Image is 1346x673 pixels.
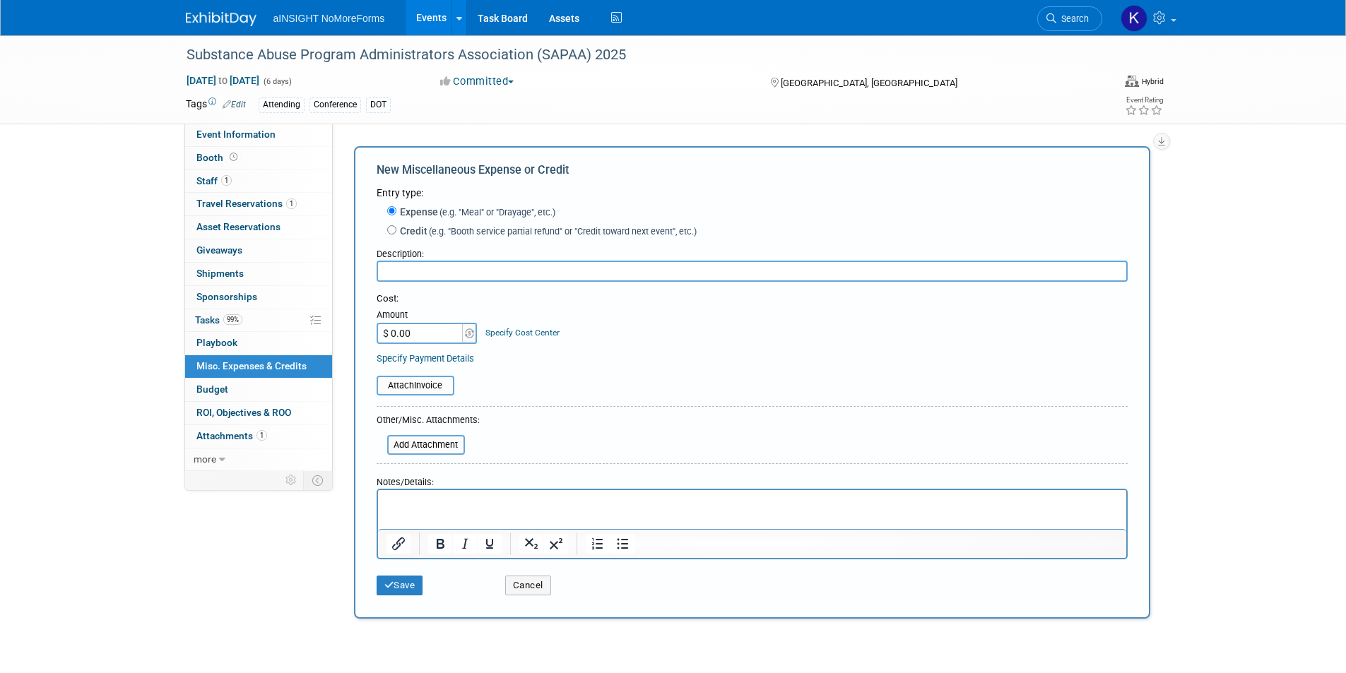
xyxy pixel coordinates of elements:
a: Misc. Expenses & Credits [185,355,332,378]
span: Booth not reserved yet [227,152,240,162]
iframe: Rich Text Area [378,490,1126,529]
a: Sponsorships [185,286,332,309]
button: Underline [478,534,502,554]
button: Cancel [505,576,551,595]
span: Attachments [196,430,267,441]
div: Description: [377,242,1128,261]
div: Cost: [377,292,1128,306]
span: Staff [196,175,232,186]
button: Insert/edit link [386,534,411,554]
a: Search [1037,6,1102,31]
span: Booth [196,152,240,163]
label: Expense [396,205,555,219]
span: to [216,75,230,86]
span: [DATE] [DATE] [186,74,260,87]
span: Search [1056,13,1089,24]
div: Other/Misc. Attachments: [377,414,480,430]
td: Tags [186,97,246,113]
button: Italic [453,534,477,554]
a: Event Information [185,124,332,146]
a: Specify Payment Details [377,353,474,364]
div: Event Format [1125,73,1164,88]
span: Budget [196,383,228,395]
img: Format-Hybrid.png [1125,76,1139,87]
span: Event Information [196,129,276,140]
span: (e.g. "Meal" or "Drayage", etc.) [438,207,555,218]
span: 1 [221,175,232,186]
div: Amount [377,309,479,323]
div: New Miscellaneous Expense or Credit [377,162,1128,186]
span: 99% [223,314,242,325]
button: Bold [428,534,452,554]
a: Attachments1 [185,425,332,448]
span: (6 days) [262,77,292,86]
span: 1 [256,430,267,441]
span: ROI, Objectives & ROO [196,407,291,418]
a: Specify Cost Center [485,328,560,338]
td: Toggle Event Tabs [303,471,332,489]
span: Shipments [196,268,244,279]
button: Superscript [544,534,568,554]
a: Shipments [185,263,332,285]
a: Giveaways [185,239,332,262]
div: Hybrid [1141,76,1164,87]
a: ROI, Objectives & ROO [185,402,332,424]
span: 1 [286,198,297,209]
span: Asset Reservations [196,221,281,232]
div: Event Rating [1125,97,1163,104]
button: Committed [435,74,519,89]
button: Bullet list [610,534,634,554]
span: Sponsorships [196,291,257,302]
span: Travel Reservations [196,198,297,209]
span: [GEOGRAPHIC_DATA], [GEOGRAPHIC_DATA] [781,78,957,88]
span: (e.g. "Booth service partial refund" or "Credit toward next event", etc.) [427,226,697,237]
span: Playbook [196,337,237,348]
button: Subscript [519,534,543,554]
img: ExhibitDay [186,12,256,26]
a: Booth [185,147,332,169]
a: Staff1 [185,170,332,193]
span: Tasks [195,314,242,326]
span: Misc. Expenses & Credits [196,360,307,371]
a: Tasks99% [185,309,332,332]
div: Conference [309,97,361,112]
span: more [194,453,216,465]
a: Budget [185,379,332,401]
span: Giveaways [196,244,242,256]
span: aINSIGHT NoMoreForms [273,13,385,24]
div: Notes/Details: [377,470,1128,489]
button: Numbered list [586,534,610,554]
a: Playbook [185,332,332,355]
div: Entry type: [377,186,1128,200]
div: DOT [366,97,391,112]
div: Substance Abuse Program Administrators Association (SAPAA) 2025 [182,42,1081,68]
div: Attending [259,97,305,112]
td: Personalize Event Tab Strip [279,471,304,489]
a: more [185,448,332,471]
a: Asset Reservations [185,216,332,239]
button: Save [377,576,423,595]
div: Event Format [1019,73,1164,95]
a: Travel Reservations1 [185,193,332,215]
label: Credit [396,224,697,238]
a: Edit [223,100,246,109]
img: Kate Silvas [1121,5,1147,32]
